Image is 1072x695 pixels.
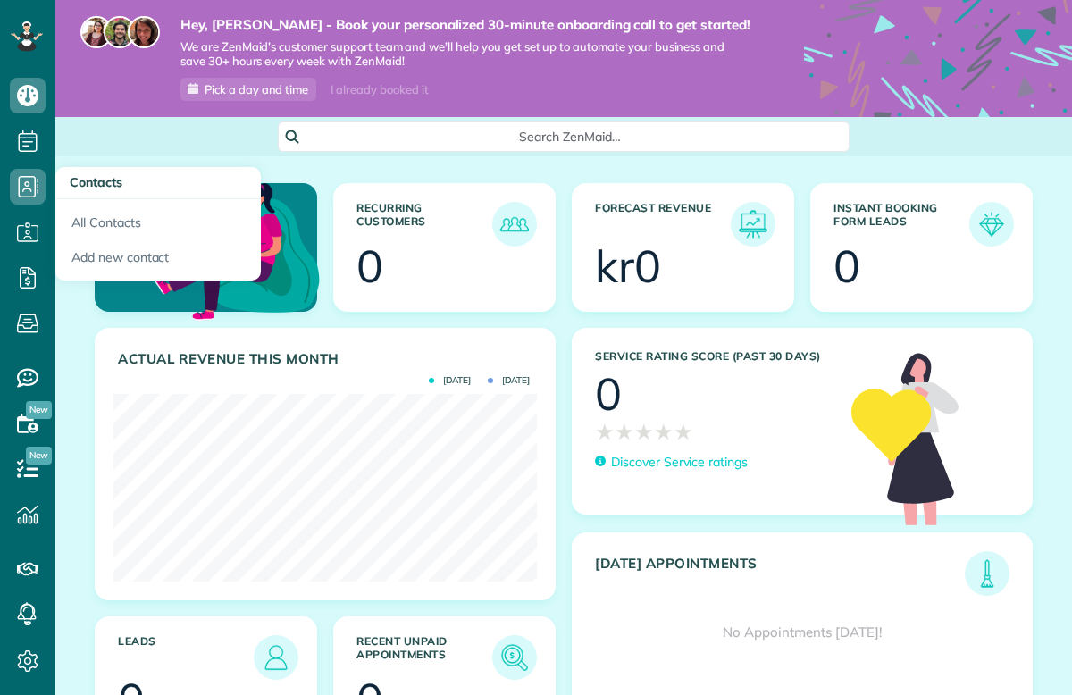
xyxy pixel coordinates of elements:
[150,163,323,336] img: dashboard_welcome-42a62b7d889689a78055ac9021e634bf52bae3f8056760290aed330b23ab8690.png
[488,376,530,385] span: [DATE]
[974,206,1009,242] img: icon_form_leads-04211a6a04a5b2264e4ee56bc0799ec3eb69b7e499cbb523a139df1d13a81ae0.png
[833,202,969,247] h3: Instant Booking Form Leads
[833,244,860,289] div: 0
[205,82,308,96] span: Pick a day and time
[26,447,52,465] span: New
[180,78,316,101] a: Pick a day and time
[595,416,615,448] span: ★
[654,416,674,448] span: ★
[674,416,693,448] span: ★
[104,16,136,48] img: jorge-587dff0eeaa6aab1f244e6dc62b8924c3b6ad411094392a53c71c6c4a576187d.jpg
[70,174,122,190] span: Contacts
[26,401,52,419] span: New
[320,79,439,101] div: I already booked it
[356,244,383,289] div: 0
[497,640,532,675] img: icon_unpaid_appointments-47b8ce3997adf2238b356f14209ab4cced10bd1f174958f3ca8f1d0dd7fffeee.png
[595,244,661,289] div: kr0
[573,596,1032,669] div: No Appointments [DATE]!
[55,240,261,281] a: Add new contact
[80,16,113,48] img: maria-72a9807cf96188c08ef61303f053569d2e2a8a1cde33d635c8a3ac13582a053d.jpg
[180,39,750,70] span: We are ZenMaid’s customer support team and we’ll help you get set up to automate your business an...
[615,416,634,448] span: ★
[497,206,532,242] img: icon_recurring_customers-cf858462ba22bcd05b5a5880d41d6543d210077de5bb9ebc9590e49fd87d84ed.png
[595,453,748,472] a: Discover Service ratings
[128,16,160,48] img: michelle-19f622bdf1676172e81f8f8fba1fb50e276960ebfe0243fe18214015130c80e4.jpg
[595,372,622,416] div: 0
[429,376,471,385] span: [DATE]
[356,635,492,680] h3: Recent unpaid appointments
[55,199,261,240] a: All Contacts
[611,453,748,472] p: Discover Service ratings
[595,556,965,596] h3: [DATE] Appointments
[735,206,771,242] img: icon_forecast_revenue-8c13a41c7ed35a8dcfafea3cbb826a0462acb37728057bba2d056411b612bbbe.png
[969,556,1005,591] img: icon_todays_appointments-901f7ab196bb0bea1936b74009e4eb5ffbc2d2711fa7634e0d609ed5ef32b18b.png
[634,416,654,448] span: ★
[595,350,833,363] h3: Service Rating score (past 30 days)
[118,635,254,680] h3: Leads
[356,202,492,247] h3: Recurring Customers
[118,351,537,367] h3: Actual Revenue this month
[258,640,294,675] img: icon_leads-1bed01f49abd5b7fead27621c3d59655bb73ed531f8eeb49469d10e621d6b896.png
[180,16,750,34] strong: Hey, [PERSON_NAME] - Book your personalized 30-minute onboarding call to get started!
[595,202,731,247] h3: Forecast Revenue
